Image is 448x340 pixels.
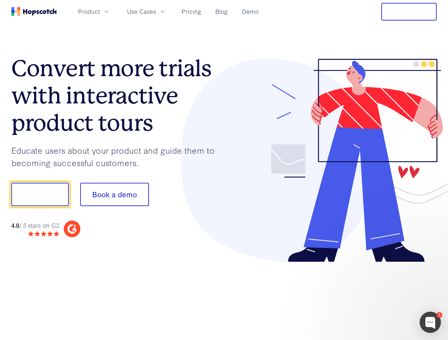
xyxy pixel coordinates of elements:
span: Product [78,7,100,16]
span: Use Cases [127,7,156,16]
strong: 4.8 [11,221,19,229]
button: Free Trial [381,3,437,21]
p: Educate users about your product and guide them to becoming successful customers. [11,144,224,169]
a: Blog [212,6,231,17]
button: Use Cases [123,6,170,17]
h1: Convert more trials with interactive product tours [11,55,224,136]
button: Show me! [11,183,69,206]
button: Book a demo [80,183,149,206]
a: Home [11,7,57,16]
a: Demo [239,6,261,17]
div: 1 [436,312,442,318]
a: Pricing [179,6,204,17]
button: Product [74,6,114,17]
div: / 5 stars on G2 [11,221,59,230]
